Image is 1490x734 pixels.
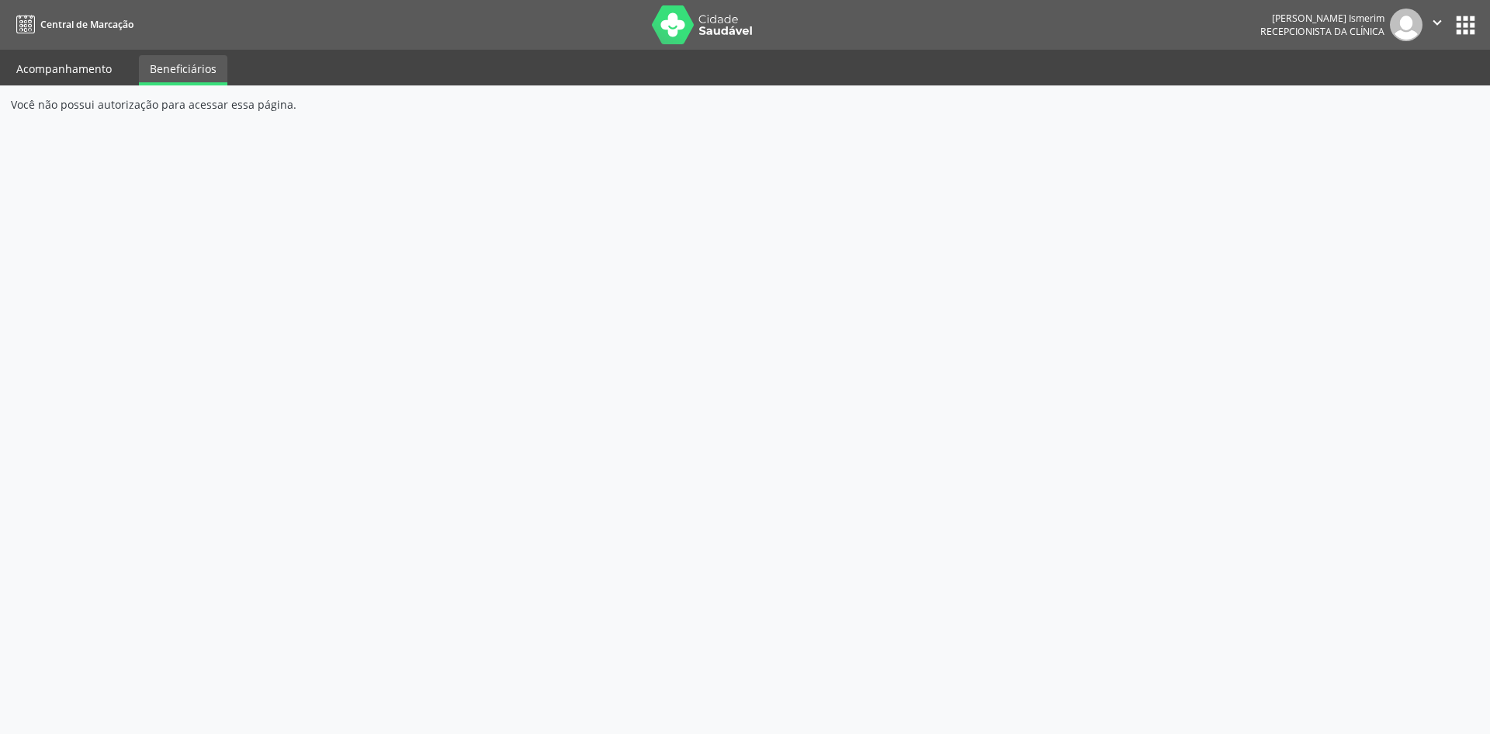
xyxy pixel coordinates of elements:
[1452,12,1479,39] button: apps
[139,55,227,85] a: Beneficiários
[11,12,133,37] a: Central de Marcação
[1260,25,1384,38] span: Recepcionista da clínica
[1260,12,1384,25] div: [PERSON_NAME] Ismerim
[40,18,133,31] span: Central de Marcação
[11,96,1479,113] div: Você não possui autorização para acessar essa página.
[1390,9,1422,41] img: img
[5,55,123,82] a: Acompanhamento
[1429,14,1446,31] i: 
[1422,9,1452,41] button: 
